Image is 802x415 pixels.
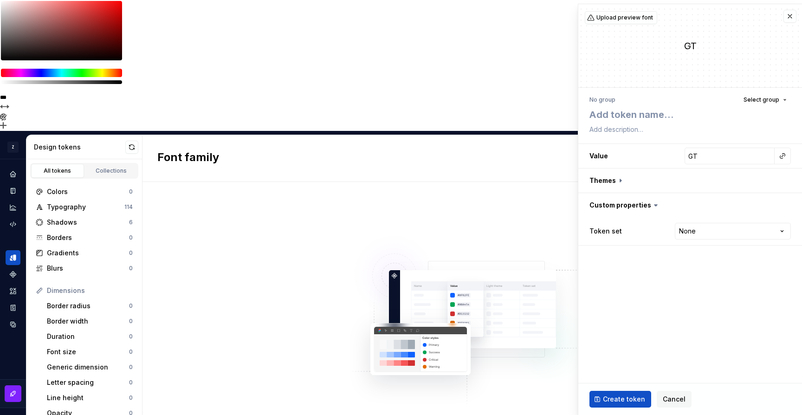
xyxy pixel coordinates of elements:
[32,230,136,245] a: Borders0
[129,249,133,257] div: 0
[47,301,129,311] div: Border radius
[43,375,136,390] a: Letter spacing0
[129,348,133,356] div: 0
[43,329,136,344] a: Duration0
[34,167,81,175] div: All tokens
[129,219,133,226] div: 6
[585,11,657,24] button: Upload preview font
[43,344,136,359] a: Font size0
[129,234,133,241] div: 0
[47,187,129,196] div: Colors
[589,227,622,236] label: Token set
[129,318,133,325] div: 0
[129,333,133,340] div: 0
[47,378,129,387] div: Letter spacing
[7,142,19,153] div: Z
[589,391,651,408] button: Create token
[129,302,133,310] div: 0
[32,215,136,230] a: Shadows6
[43,360,136,375] a: Generic dimension0
[589,96,615,104] div: No group
[157,150,219,167] h2: Font family
[47,218,129,227] div: Shadows
[47,248,129,258] div: Gradients
[657,391,692,408] button: Cancel
[6,167,20,182] a: Home
[47,317,129,326] div: Border width
[6,250,20,265] a: Design tokens
[129,394,133,402] div: 0
[129,363,133,371] div: 0
[2,137,24,157] button: Z
[6,284,20,298] a: Assets
[6,217,20,232] a: Code automation
[578,39,802,52] div: GT
[663,395,686,404] span: Cancel
[47,332,129,341] div: Duration
[47,393,129,402] div: Line height
[32,261,136,276] a: Blurs0
[6,200,20,215] a: Analytics
[603,395,645,404] span: Create token
[32,200,136,214] a: Typography114
[34,143,125,152] div: Design tokens
[129,379,133,386] div: 0
[47,202,124,212] div: Typography
[6,317,20,332] a: Data sources
[47,286,133,295] div: Dimensions
[32,246,136,260] a: Gradients0
[47,363,129,372] div: Generic dimension
[6,267,20,282] a: Components
[43,298,136,313] a: Border radius0
[43,314,136,329] a: Border width0
[596,14,653,21] span: Upload preview font
[739,93,791,106] button: Select group
[47,233,129,242] div: Borders
[744,96,779,104] span: Select group
[43,390,136,405] a: Line height0
[6,183,20,198] a: Documentation
[47,264,129,273] div: Blurs
[47,347,129,357] div: Font size
[129,265,133,272] div: 0
[32,184,136,199] a: Colors0
[124,203,133,211] div: 114
[88,167,135,175] div: Collections
[6,300,20,315] a: Storybook stories
[129,188,133,195] div: 0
